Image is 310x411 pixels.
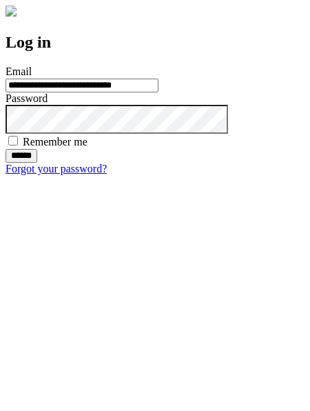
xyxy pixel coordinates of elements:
[6,163,107,174] a: Forgot your password?
[6,33,304,52] h2: Log in
[6,6,17,17] img: logo-4e3dc11c47720685a147b03b5a06dd966a58ff35d612b21f08c02c0306f2b779.png
[6,92,48,104] label: Password
[6,66,32,77] label: Email
[23,136,87,148] label: Remember me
